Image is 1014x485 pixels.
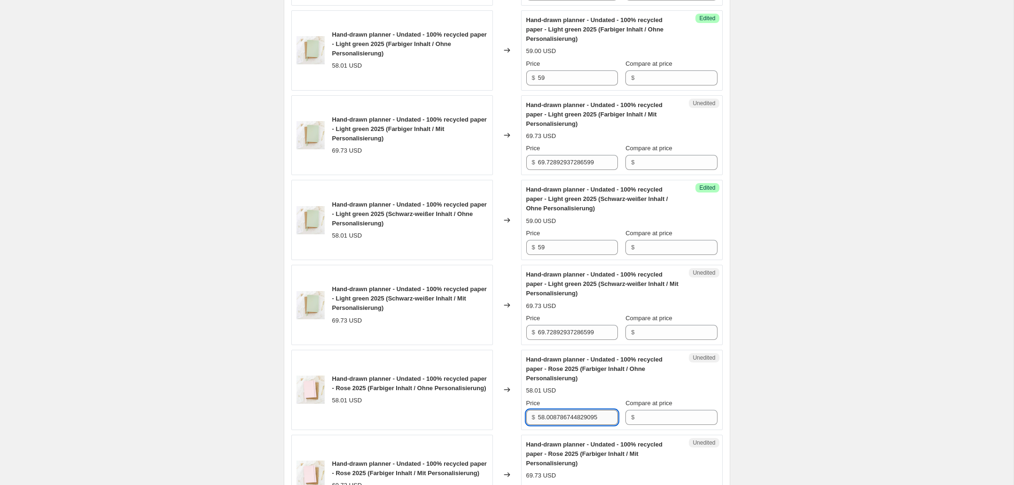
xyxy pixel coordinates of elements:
span: Edited [699,184,715,192]
span: Price [526,400,540,407]
div: 58.01 USD [332,396,362,405]
div: 58.01 USD [332,61,362,70]
div: 69.73 USD [332,316,362,325]
span: Unedited [693,354,715,362]
span: Hand-drawn planner - Undated - 100% recycled paper - Light green 2025 (Farbiger Inhalt / Mit Pers... [332,116,487,142]
span: $ [631,159,634,166]
span: Hand-drawn planner - Undated - 100% recycled paper - Light green 2025 (Schwarz-weißer Inhalt / Oh... [332,201,487,227]
span: Hand-drawn planner - Undated - 100% recycled paper - Rose 2025 (Farbiger Inhalt / Mit Personalisi... [332,460,487,477]
div: 69.73 USD [332,146,362,155]
img: Light-Green-2025-Titelbild_80x.jpg [296,206,325,234]
span: Hand-drawn planner - Undated - 100% recycled paper - Light green 2025 (Schwarz-weißer Inhalt / Mi... [526,271,679,297]
div: 58.01 USD [526,386,556,395]
span: Hand-drawn planner - Undated - 100% recycled paper - Light green 2025 (Farbiger Inhalt / Mit Pers... [526,101,663,127]
span: $ [532,329,535,336]
span: Hand-drawn planner - Undated - 100% recycled paper - Light green 2025 (Farbiger Inhalt / Ohne Per... [332,31,487,57]
span: Price [526,230,540,237]
div: 69.73 USD [526,301,556,311]
span: Price [526,315,540,322]
span: Compare at price [625,230,672,237]
span: Hand-drawn planner - Undated - 100% recycled paper - Rose 2025 (Farbiger Inhalt / Ohne Personalis... [332,375,487,392]
span: Compare at price [625,400,672,407]
img: Rose-2025-Titelbild_80x.jpg [296,376,325,404]
span: Hand-drawn planner - Undated - 100% recycled paper - Rose 2025 (Farbiger Inhalt / Ohne Personalis... [526,356,663,382]
span: Unedited [693,269,715,277]
span: $ [631,74,634,81]
span: Hand-drawn planner - Undated - 100% recycled paper - Rose 2025 (Farbiger Inhalt / Mit Personalisi... [526,441,663,467]
img: Light-Green-2025-Titelbild_80x.jpg [296,291,325,319]
span: Unedited [693,439,715,447]
span: $ [532,414,535,421]
span: Compare at price [625,60,672,67]
img: Light-Green-2025-Titelbild_80x.jpg [296,121,325,149]
span: $ [532,244,535,251]
div: 69.73 USD [526,471,556,480]
img: Light-Green-2025-Titelbild_80x.jpg [296,36,325,64]
span: Unedited [693,100,715,107]
span: $ [631,244,634,251]
div: 59.00 USD [526,216,556,226]
span: Hand-drawn planner - Undated - 100% recycled paper - Light green 2025 (Schwarz-weißer Inhalt / Oh... [526,186,668,212]
span: $ [532,159,535,166]
div: 59.00 USD [526,46,556,56]
span: Hand-drawn planner - Undated - 100% recycled paper - Light green 2025 (Schwarz-weißer Inhalt / Mi... [332,285,487,311]
div: 58.01 USD [332,231,362,240]
span: $ [631,414,634,421]
span: Edited [699,15,715,22]
div: 69.73 USD [526,131,556,141]
span: Price [526,145,540,152]
span: Hand-drawn planner - Undated - 100% recycled paper - Light green 2025 (Farbiger Inhalt / Ohne Per... [526,16,664,42]
span: Compare at price [625,145,672,152]
span: Price [526,60,540,67]
span: $ [532,74,535,81]
span: $ [631,329,634,336]
span: Compare at price [625,315,672,322]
